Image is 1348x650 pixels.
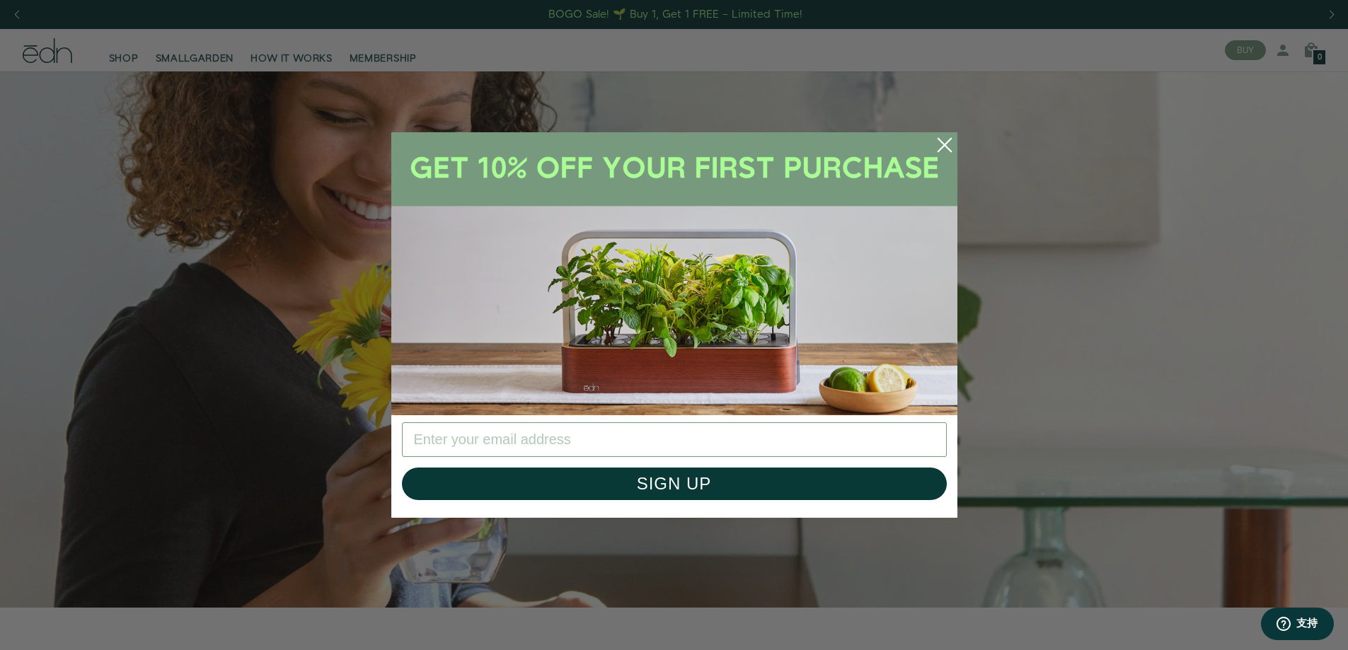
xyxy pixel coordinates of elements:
img: sign up [391,132,957,415]
input: Enter your email address [402,422,947,457]
button: SIGN UP [402,468,947,500]
iframe: 打开一个小组件，您可以在其中找到更多信息 [1260,608,1334,643]
button: Close dialog [928,129,961,161]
